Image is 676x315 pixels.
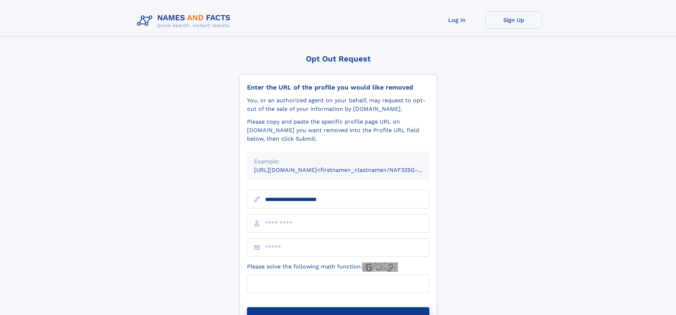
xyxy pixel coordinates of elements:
div: Please copy and paste the specific profile page URL on [DOMAIN_NAME] you want removed into the Pr... [247,118,429,143]
a: Log In [429,11,485,29]
div: You, or an authorized agent on your behalf, may request to opt-out of the sale of your informatio... [247,96,429,113]
label: Please solve the following math function: [247,262,398,272]
small: [URL][DOMAIN_NAME]<firstname>_<lastname>/NAF325G-xxxxxxxx [254,167,443,173]
img: Logo Names and Facts [134,11,236,31]
div: Opt Out Request [240,54,437,63]
a: Sign Up [485,11,542,29]
div: Enter the URL of the profile you would like removed [247,83,429,91]
div: Example: [254,157,422,166]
